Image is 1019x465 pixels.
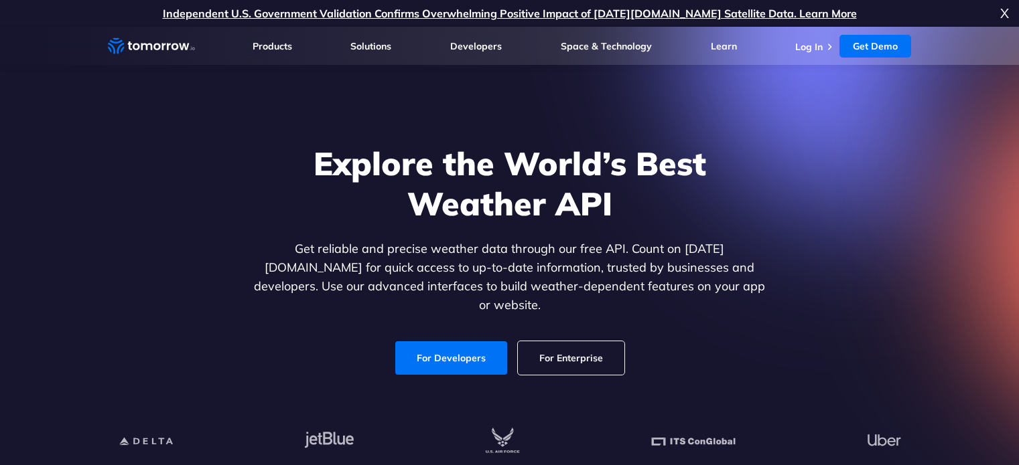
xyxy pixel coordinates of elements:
a: Get Demo [839,35,911,58]
a: Log In [795,41,823,53]
a: For Developers [395,341,507,375]
a: Solutions [350,40,391,52]
a: Learn [711,40,737,52]
a: For Enterprise [518,341,624,375]
a: Developers [450,40,502,52]
a: Independent U.S. Government Validation Confirms Overwhelming Positive Impact of [DATE][DOMAIN_NAM... [163,7,857,20]
a: Space & Technology [561,40,652,52]
a: Home link [108,36,195,56]
p: Get reliable and precise weather data through our free API. Count on [DATE][DOMAIN_NAME] for quic... [251,240,768,314]
a: Products [253,40,292,52]
h1: Explore the World’s Best Weather API [251,143,768,223]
